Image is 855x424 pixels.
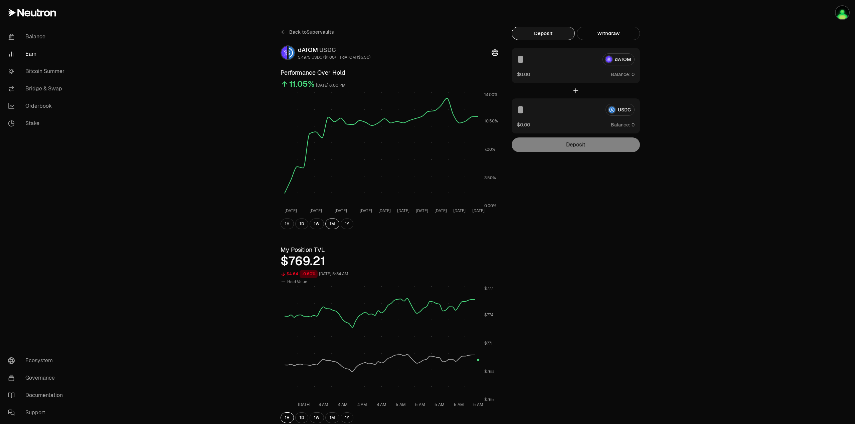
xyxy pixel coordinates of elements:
button: Withdraw [577,27,640,40]
a: Earn [3,45,72,63]
tspan: [DATE] [472,208,485,214]
div: [DATE] 8:00 PM [316,82,346,89]
button: 1Y [341,412,353,423]
div: dATOM [298,45,370,55]
div: [DATE] 5:34 AM [319,270,348,278]
tspan: $768 [484,369,494,374]
a: Bridge & Swap [3,80,72,97]
tspan: [DATE] [453,208,466,214]
button: 1M [325,219,339,229]
tspan: 4 AM [319,402,328,407]
span: Back to Supervaults [289,29,334,35]
span: Balance: [611,121,630,128]
button: 1D [295,412,308,423]
button: 1M [325,412,339,423]
a: Documentation [3,387,72,404]
tspan: 5 AM [473,402,483,407]
tspan: 5 AM [415,402,425,407]
tspan: [DATE] [378,208,391,214]
tspan: 7.00% [484,147,495,152]
h3: Performance Over Hold [281,68,498,77]
a: Ecosystem [3,352,72,369]
div: $4.64 [287,270,298,278]
span: Hold Value [287,279,307,285]
div: -0.60% [300,270,318,278]
tspan: 14.00% [484,92,498,97]
a: Orderbook [3,97,72,115]
button: 1W [310,219,324,229]
tspan: 10.50% [484,118,498,124]
tspan: 5 AM [435,402,445,407]
tspan: 3.50% [484,175,496,180]
button: $0.00 [517,121,530,128]
div: 5.4975 USDC ($1.00) = 1 dATOM ($5.50) [298,55,370,60]
button: 1H [281,412,294,423]
a: Balance [3,28,72,45]
tspan: [DATE] [285,208,297,214]
span: Balance: [611,71,630,78]
button: 1H [281,219,294,229]
tspan: [DATE] [310,208,322,214]
a: Bitcoin Summer [3,63,72,80]
tspan: 4 AM [357,402,367,407]
a: Support [3,404,72,421]
tspan: [DATE] [397,208,409,214]
a: Governance [3,369,72,387]
tspan: $771 [484,341,493,346]
a: Back toSupervaults [281,27,334,37]
button: 1D [295,219,308,229]
tspan: 5 AM [396,402,406,407]
img: dATOM Logo [281,46,287,59]
img: Neutron [836,6,849,19]
a: Stake [3,115,72,132]
img: USDC Logo [289,46,295,59]
h3: My Position TVL [281,245,498,255]
tspan: [DATE] [416,208,428,214]
button: 1Y [341,219,353,229]
button: Deposit [512,27,575,40]
tspan: $774 [484,312,493,318]
tspan: [DATE] [335,208,347,214]
button: 1W [310,412,324,423]
span: USDC [319,46,336,54]
div: $769.21 [281,255,498,268]
tspan: 4 AM [338,402,348,407]
tspan: [DATE] [298,402,310,407]
tspan: 4 AM [377,402,386,407]
tspan: $765 [484,397,494,402]
tspan: [DATE] [435,208,447,214]
tspan: $777 [484,286,493,291]
tspan: 0.00% [484,203,496,208]
tspan: 5 AM [454,402,464,407]
div: 11.05% [289,79,315,89]
button: $0.00 [517,71,530,78]
tspan: [DATE] [360,208,372,214]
